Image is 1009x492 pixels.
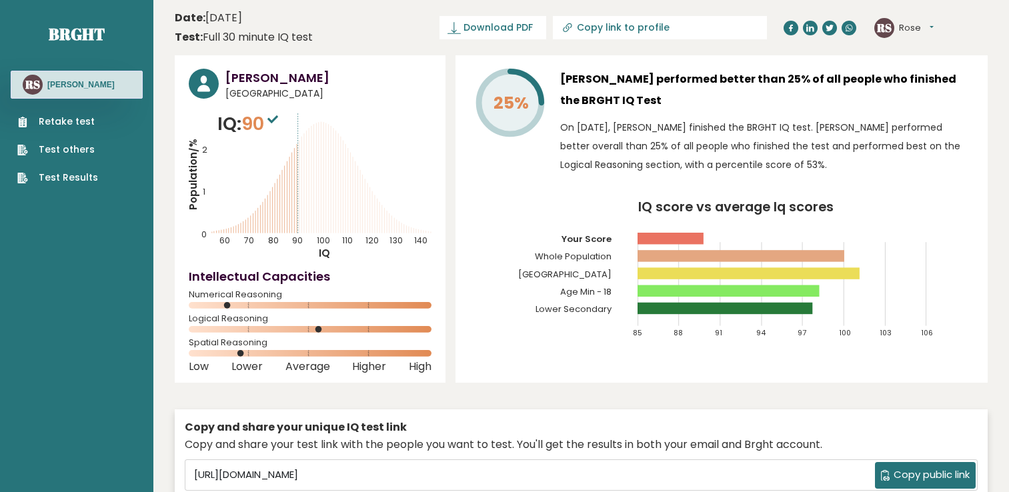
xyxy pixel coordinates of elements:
a: Download PDF [439,16,546,39]
span: Copy public link [894,467,970,483]
span: [GEOGRAPHIC_DATA] [225,87,431,101]
span: Average [285,364,330,369]
a: Test others [17,143,98,157]
p: On [DATE], [PERSON_NAME] finished the BRGHT IQ test. [PERSON_NAME] performed better overall than ... [560,118,974,174]
tspan: 70 [244,235,254,246]
span: 90 [241,111,281,136]
tspan: Lower Secondary [536,303,612,315]
span: Spatial Reasoning [189,340,431,345]
tspan: 85 [633,328,642,338]
tspan: 91 [715,328,722,338]
tspan: 2 [202,144,207,155]
tspan: 100 [317,235,330,246]
tspan: 140 [414,235,427,246]
tspan: 94 [756,328,766,338]
button: Rose [899,21,934,35]
tspan: 97 [798,328,806,338]
text: RS [876,19,892,35]
span: Numerical Reasoning [189,292,431,297]
tspan: Whole Population [535,250,612,263]
tspan: 103 [880,328,892,338]
b: Date: [175,10,205,25]
span: Higher [352,364,386,369]
tspan: 60 [219,235,230,246]
tspan: 0 [201,229,207,240]
tspan: [GEOGRAPHIC_DATA] [518,267,612,280]
p: IQ: [217,111,281,137]
tspan: Your Score [561,233,612,245]
span: High [409,364,431,369]
tspan: 88 [674,328,684,338]
span: Logical Reasoning [189,316,431,321]
tspan: 25% [493,91,529,115]
a: Brght [49,23,105,45]
div: Full 30 minute IQ test [175,29,313,45]
h4: Intellectual Capacities [189,267,431,285]
tspan: IQ [319,247,330,261]
tspan: Age Min - 18 [560,285,612,298]
div: Copy and share your test link with the people you want to test. You'll get the results in both yo... [185,437,978,453]
tspan: IQ score vs average Iq scores [638,197,834,216]
tspan: 120 [365,235,379,246]
span: Low [189,364,209,369]
tspan: Population/% [186,139,200,210]
time: [DATE] [175,10,242,26]
tspan: 80 [268,235,279,246]
h3: [PERSON_NAME] [47,79,115,90]
tspan: 106 [921,328,933,338]
b: Test: [175,29,203,45]
tspan: 1 [203,186,205,197]
a: Test Results [17,171,98,185]
span: Lower [231,364,263,369]
h3: [PERSON_NAME] performed better than 25% of all people who finished the BRGHT IQ Test [560,69,974,111]
button: Copy public link [875,462,976,489]
text: RS [25,77,40,92]
h3: [PERSON_NAME] [225,69,431,87]
a: Retake test [17,115,98,129]
tspan: 110 [342,235,353,246]
tspan: 90 [292,235,303,246]
tspan: 100 [839,328,851,338]
div: Copy and share your unique IQ test link [185,419,978,435]
tspan: 130 [389,235,403,246]
span: Download PDF [463,21,533,35]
